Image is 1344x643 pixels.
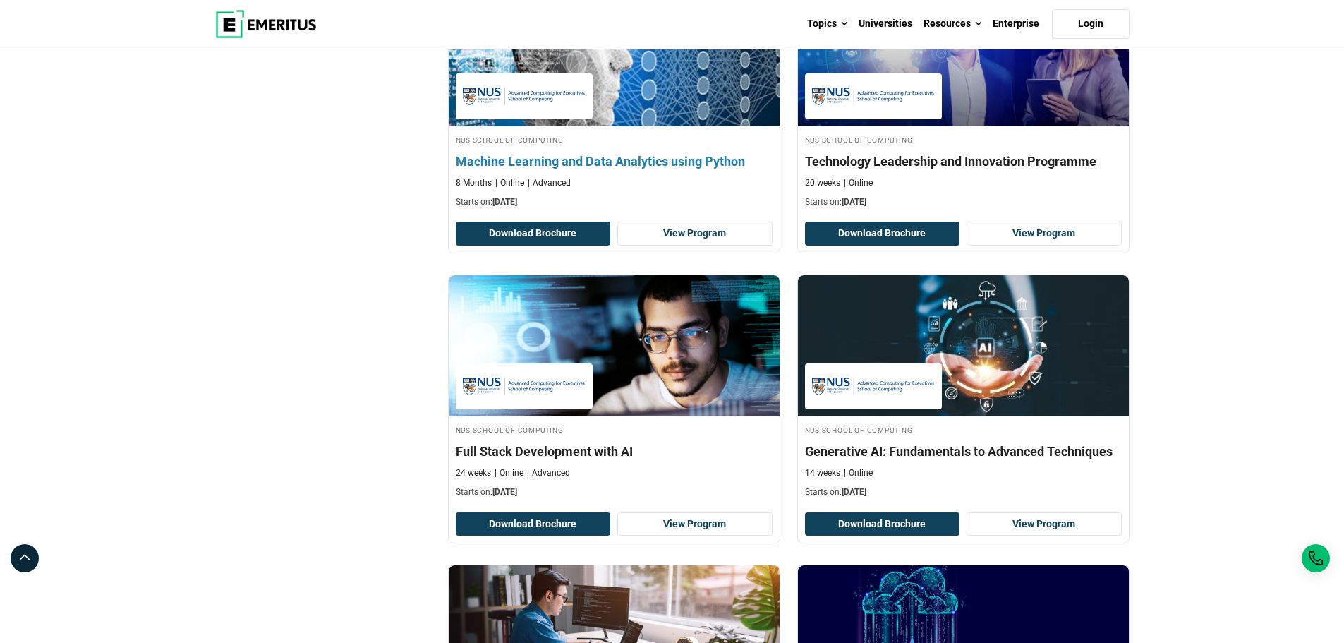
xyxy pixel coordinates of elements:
[456,133,773,145] h4: NUS School of Computing
[527,467,570,479] p: Advanced
[805,152,1122,170] h4: Technology Leadership and Innovation Programme
[805,486,1122,498] p: Starts on:
[805,177,840,189] p: 20 weeks
[456,222,611,246] button: Download Brochure
[805,133,1122,145] h4: NUS School of Computing
[798,275,1129,416] img: Generative AI: Fundamentals to Advanced Techniques | Online Technology Course
[456,177,492,189] p: 8 Months
[805,467,840,479] p: 14 weeks
[805,196,1122,208] p: Starts on:
[842,197,866,207] span: [DATE]
[463,371,586,402] img: NUS School of Computing
[844,467,873,479] p: Online
[812,80,935,112] img: NUS School of Computing
[805,443,1122,460] h4: Generative AI: Fundamentals to Advanced Techniques
[495,177,524,189] p: Online
[456,512,611,536] button: Download Brochure
[449,275,780,416] img: Full Stack Development with AI | Online Coding Course
[812,371,935,402] img: NUS School of Computing
[495,467,523,479] p: Online
[492,197,517,207] span: [DATE]
[617,512,773,536] a: View Program
[492,487,517,497] span: [DATE]
[798,275,1129,505] a: Technology Course by NUS School of Computing - September 30, 2025 NUS School of Computing NUS Sch...
[1052,9,1130,39] a: Login
[449,275,780,505] a: Coding Course by NUS School of Computing - September 30, 2025 NUS School of Computing NUS School ...
[456,486,773,498] p: Starts on:
[456,152,773,170] h4: Machine Learning and Data Analytics using Python
[463,80,586,112] img: NUS School of Computing
[844,177,873,189] p: Online
[456,467,491,479] p: 24 weeks
[456,443,773,460] h4: Full Stack Development with AI
[456,196,773,208] p: Starts on:
[456,423,773,435] h4: NUS School of Computing
[805,222,960,246] button: Download Brochure
[805,512,960,536] button: Download Brochure
[967,222,1122,246] a: View Program
[528,177,571,189] p: Advanced
[967,512,1122,536] a: View Program
[842,487,866,497] span: [DATE]
[617,222,773,246] a: View Program
[805,423,1122,435] h4: NUS School of Computing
